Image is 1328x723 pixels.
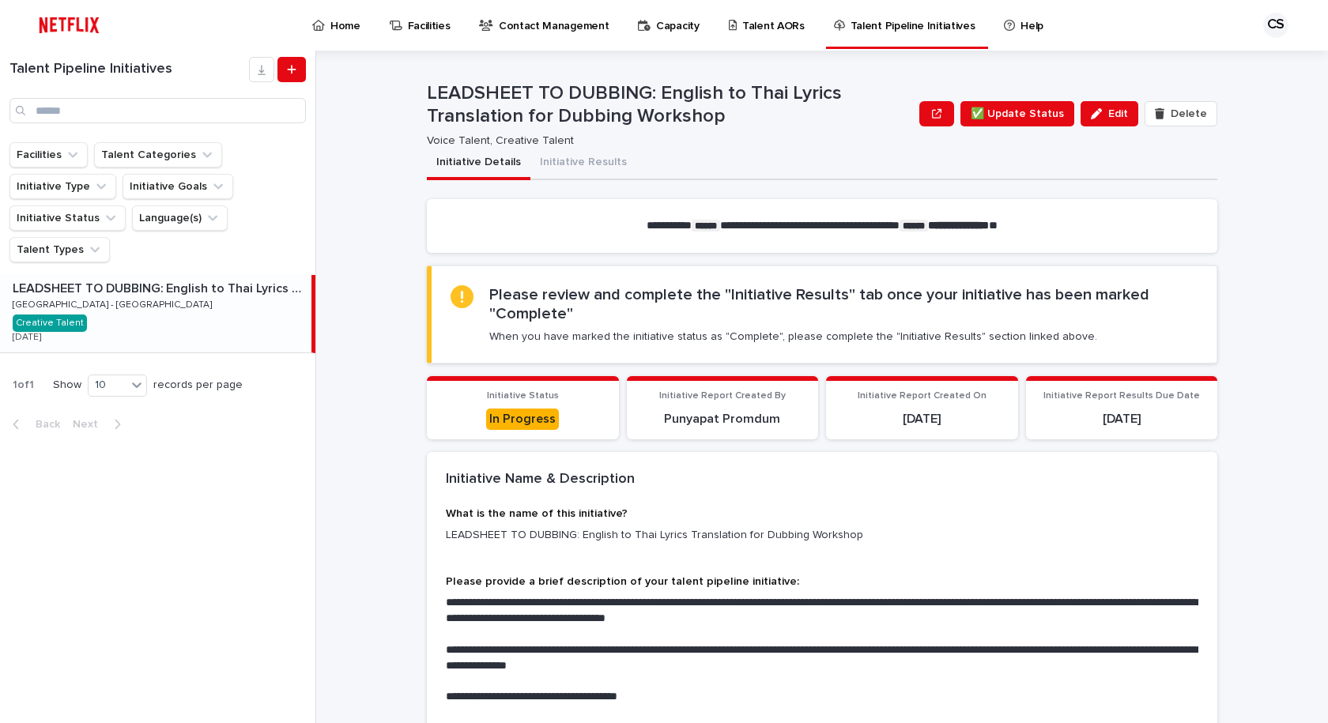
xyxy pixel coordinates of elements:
span: ✅ Update Status [971,106,1064,122]
span: Please provide a brief description of your talent pipeline initiative: [446,576,799,587]
h2: Initiative Name & Description [446,471,635,488]
button: Edit [1081,101,1138,126]
h1: Talent Pipeline Initiatives [9,61,249,78]
span: Delete [1171,108,1207,119]
button: Delete [1145,101,1217,126]
p: LEADSHEET TO DUBBING: English to Thai Lyrics Translation for Dubbing Workshop [13,278,308,296]
button: ✅ Update Status [960,101,1074,126]
p: [DATE] [13,332,41,343]
button: Initiative Type [9,174,116,199]
span: Initiative Report Results Due Date [1043,391,1200,401]
input: Search [9,98,306,123]
p: records per page [153,378,243,392]
button: Initiative Details [427,147,530,180]
span: Initiative Status [487,391,559,401]
span: Initiative Report Created On [858,391,987,401]
p: Voice Talent, Creative Talent [427,134,907,148]
p: [GEOGRAPHIC_DATA] - [GEOGRAPHIC_DATA] [13,296,215,311]
p: Punyapat Promdum [636,412,809,427]
p: [DATE] [836,412,1009,427]
span: Initiative Report Created By [659,391,786,401]
p: LEADSHEET TO DUBBING: English to Thai Lyrics Translation for Dubbing Workshop [446,527,1198,544]
span: Next [73,419,108,430]
button: Initiative Results [530,147,636,180]
button: Language(s) [132,205,228,231]
button: Initiative Status [9,205,126,231]
h2: Please review and complete the "Initiative Results" tab once your initiative has been marked "Com... [489,285,1198,323]
button: Talent Types [9,237,110,262]
button: Next [66,417,134,431]
button: Facilities [9,142,88,168]
span: What is the name of this initiative? [446,508,628,519]
div: 10 [89,377,126,394]
div: In Progress [486,409,559,430]
span: Back [26,419,60,430]
p: [DATE] [1036,412,1209,427]
button: Initiative Goals [123,174,233,199]
p: LEADSHEET TO DUBBING: English to Thai Lyrics Translation for Dubbing Workshop [427,82,913,128]
div: Creative Talent [13,314,87,332]
p: When you have marked the initiative status as "Complete", please complete the "Initiative Results... [489,329,1097,344]
div: CS [1263,13,1288,38]
img: ifQbXi3ZQGMSEF7WDB7W [32,9,107,41]
button: Talent Categories [94,142,222,168]
span: Edit [1108,108,1128,119]
p: Show [53,378,81,392]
